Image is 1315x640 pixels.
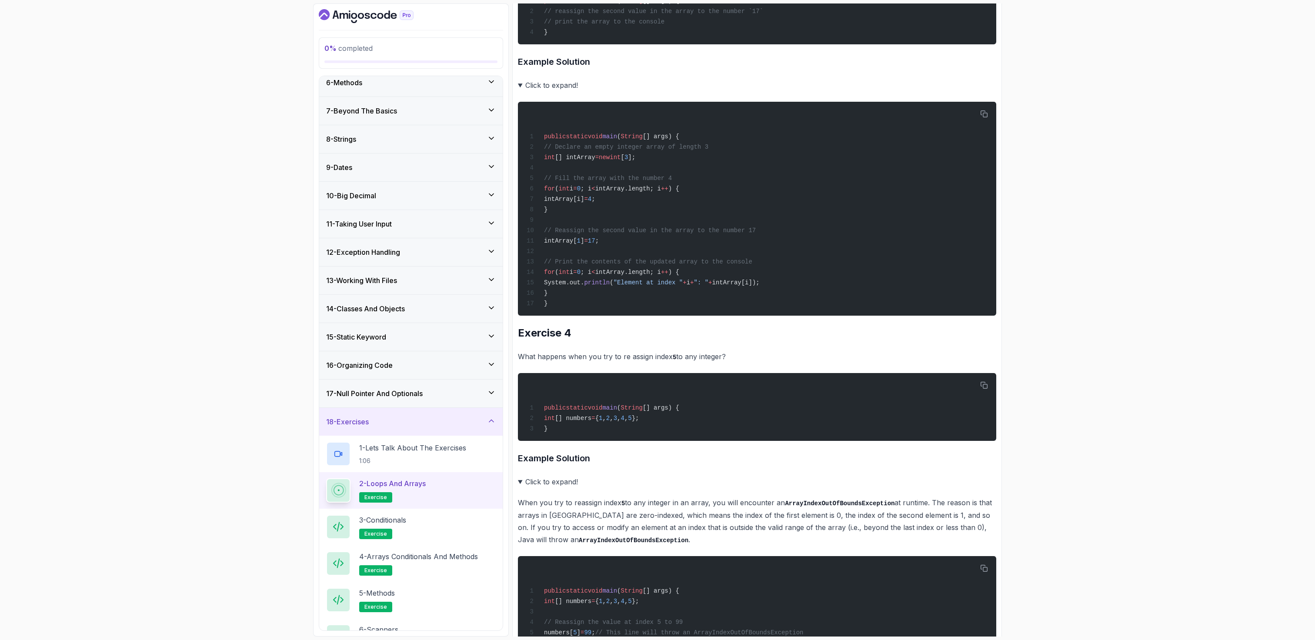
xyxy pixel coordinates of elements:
[364,603,387,610] span: exercise
[690,279,694,286] span: +
[326,219,392,229] h3: 11 - Taking User Input
[326,332,386,342] h3: 15 - Static Keyword
[518,326,996,340] h2: Exercise 4
[359,624,398,635] p: 6 - Scanners
[602,587,617,594] span: main
[544,415,555,422] span: int
[326,77,362,88] h3: 6 - Methods
[544,279,584,286] span: System.out.
[628,598,631,605] span: 5
[595,598,599,605] span: {
[573,185,577,192] span: =
[577,269,581,276] span: 0
[324,44,373,53] span: completed
[326,360,393,370] h3: 16 - Organizing Code
[588,587,603,594] span: void
[588,133,603,140] span: void
[591,598,595,605] span: =
[324,44,337,53] span: 0 %
[577,629,581,636] span: ]
[319,210,503,238] button: 11-Taking User Input
[581,185,591,192] span: ; i
[544,300,547,307] span: }
[544,185,555,192] span: for
[581,269,591,276] span: ; i
[518,497,996,546] p: When you try to reassign index to any integer in an array, you will encounter an at runtime. The ...
[694,279,708,286] span: ": "
[614,415,617,422] span: 3
[632,415,639,422] span: };
[621,154,624,161] span: [
[326,106,397,116] h3: 7 - Beyond The Basics
[319,380,503,407] button: 17-Null Pointer And Optionals
[643,587,679,594] span: [] args) {
[566,587,587,594] span: static
[617,404,621,411] span: (
[588,237,595,244] span: 17
[610,154,621,161] span: int
[544,175,672,182] span: // Fill the array with the number 4
[544,133,566,140] span: public
[577,185,581,192] span: 0
[544,143,708,150] span: // Declare an empty integer array of length 3
[624,154,628,161] span: 3
[579,537,688,544] code: ArrayIndexOutOfBoundsException
[610,279,613,286] span: (
[581,629,584,636] span: =
[588,404,603,411] span: void
[628,415,631,422] span: 5
[544,258,752,265] span: // Print the contents of the updated array to the console
[544,290,547,297] span: }
[588,196,591,203] span: 4
[319,125,503,153] button: 8-Strings
[566,133,587,140] span: static
[595,154,599,161] span: =
[326,275,397,286] h3: 13 - Working With Files
[591,185,595,192] span: <
[326,190,376,201] h3: 10 - Big Decimal
[687,279,690,286] span: i
[544,8,763,15] span: // reassign the second value in the array to the number `17`
[544,196,584,203] span: intArray[i]
[606,415,610,422] span: 2
[661,185,668,192] span: ++
[573,629,577,636] span: 5
[614,279,683,286] span: "Element at index "
[518,350,996,363] p: What happens when you try to re assign index to any integer?
[602,404,617,411] span: main
[364,530,387,537] span: exercise
[544,404,566,411] span: public
[326,134,356,144] h3: 8 - Strings
[599,415,602,422] span: 1
[319,9,434,23] a: Dashboard
[577,237,581,244] span: 1
[518,79,996,91] summary: Click to expand!
[595,185,661,192] span: intArray.length; i
[544,425,547,432] span: }
[712,279,760,286] span: intArray[i]);
[621,587,642,594] span: String
[602,598,606,605] span: ,
[359,457,466,465] p: 1:06
[606,598,610,605] span: 2
[544,629,573,636] span: numbers[
[668,185,679,192] span: ) {
[584,279,610,286] span: println
[621,415,624,422] span: 4
[544,269,555,276] span: for
[518,55,996,69] h3: Example Solution
[364,494,387,501] span: exercise
[595,269,661,276] span: intArray.length; i
[570,185,573,192] span: i
[621,500,625,507] code: 5
[359,588,395,598] p: 5 - Methods
[544,154,555,161] span: int
[591,269,595,276] span: <
[599,154,610,161] span: new
[602,415,606,422] span: ,
[555,598,591,605] span: [] numbers
[570,269,573,276] span: i
[595,415,599,422] span: {
[624,415,628,422] span: ,
[643,404,679,411] span: [] args) {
